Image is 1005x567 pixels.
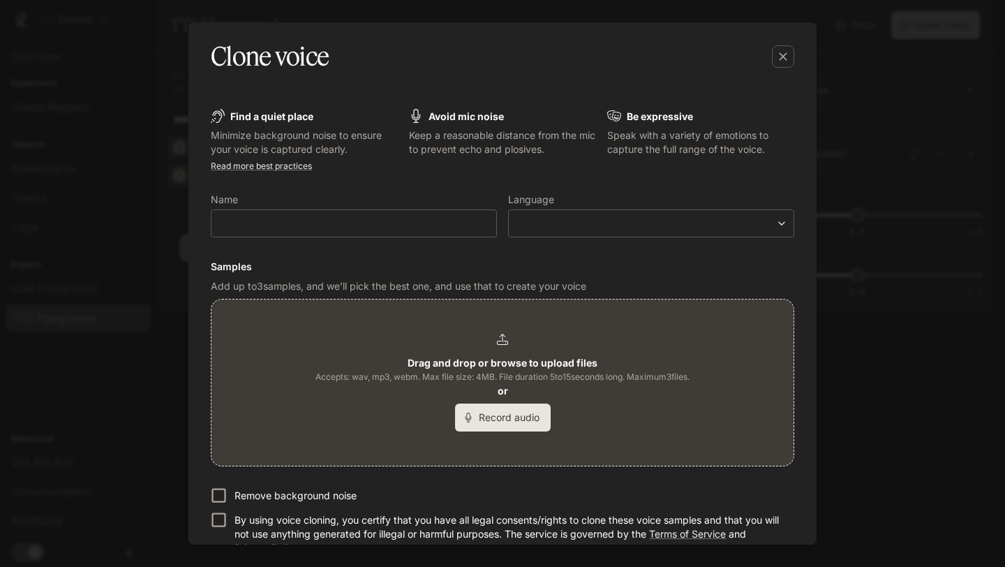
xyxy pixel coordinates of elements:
[455,404,551,432] button: Record audio
[211,195,238,205] p: Name
[234,489,357,503] p: Remove background noise
[211,161,312,171] a: Read more best practices
[498,385,508,397] b: or
[607,128,794,156] p: Speak with a variety of emotions to capture the full range of the voice.
[649,528,726,540] a: Terms of Service
[409,128,596,156] p: Keep a reasonable distance from the mic to prevent echo and plosives.
[627,110,693,122] b: Be expressive
[211,279,794,293] p: Add up to 3 samples, and we'll pick the best one, and use that to create your voice
[408,357,597,369] b: Drag and drop or browse to upload files
[211,260,794,274] h6: Samples
[508,195,554,205] p: Language
[429,110,504,122] b: Avoid mic noise
[234,542,299,554] a: Privacy Policy
[230,110,313,122] b: Find a quiet place
[509,216,794,230] div: ​
[234,513,783,555] p: By using voice cloning, you certify that you have all legal consents/rights to clone these voice ...
[315,370,690,384] span: Accepts: wav, mp3, webm. Max file size: 4MB. File duration 5 to 15 seconds long. Maximum 3 files.
[211,128,398,156] p: Minimize background noise to ensure your voice is captured clearly.
[211,39,329,74] h5: Clone voice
